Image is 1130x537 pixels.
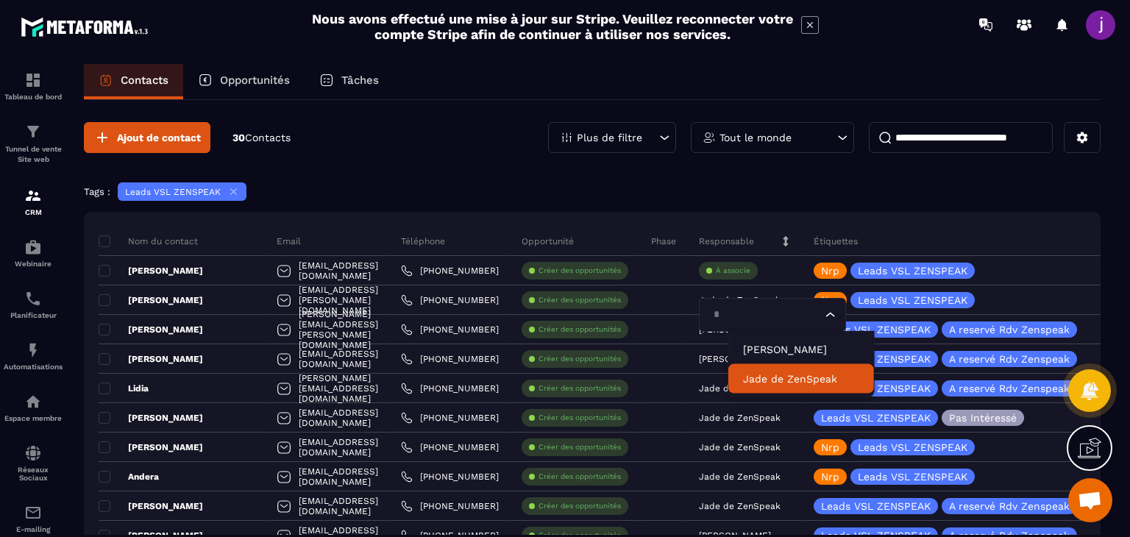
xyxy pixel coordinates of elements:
p: Créer des opportunités [539,442,621,452]
p: Jade de ZenSpeak [699,472,781,482]
p: Jade de ZenSpeak [699,295,781,305]
p: Pas Intéressé [949,413,1017,423]
p: Webinaire [4,260,63,268]
p: Jade de ZenSpeak [699,413,781,423]
p: Opportunité [522,235,574,247]
p: Tableau de bord [4,93,63,101]
p: [PERSON_NAME] [99,324,203,335]
p: Nrp [821,472,839,482]
p: Andera [99,471,159,483]
a: schedulerschedulerPlanificateur [4,279,63,330]
p: Leads VSL ZENSPEAK [858,472,967,482]
p: Leads VSL ZENSPEAK [821,354,931,364]
a: Contacts [84,64,183,99]
span: Ajout de contact [117,130,201,145]
p: Jade de ZenSpeak [699,383,781,394]
p: Créer des opportunités [539,266,621,276]
p: [PERSON_NAME] [99,500,203,512]
p: Jade de ZenSpeak [699,442,781,452]
p: Tags : [84,186,110,197]
p: Leads VSL ZENSPEAK [821,383,931,394]
a: automationsautomationsEspace membre [4,382,63,433]
img: formation [24,123,42,141]
span: Contacts [245,132,291,143]
p: A reservé Rdv Zenspeak [949,354,1070,364]
a: automationsautomationsWebinaire [4,227,63,279]
p: Nrp [821,266,839,276]
p: E-mailing [4,525,63,533]
a: [PHONE_NUMBER] [401,412,499,424]
p: Jade de ZenSpeak [743,371,859,386]
p: Nrp [821,295,839,305]
p: Leads VSL ZENSPEAK [858,266,967,276]
p: Créer des opportunités [539,413,621,423]
img: automations [24,341,42,359]
div: Search for option [699,298,846,332]
p: Email [277,235,301,247]
p: [PERSON_NAME] [99,294,203,306]
p: Contacts [121,74,168,87]
p: Étiquettes [814,235,858,247]
a: formationformationTunnel de vente Site web [4,112,63,176]
p: Créer des opportunités [539,295,621,305]
a: [PHONE_NUMBER] [401,500,499,512]
p: Leads VSL ZENSPEAK [858,442,967,452]
p: Nom du contact [99,235,198,247]
img: scheduler [24,290,42,307]
p: A reservé Rdv Zenspeak [949,324,1070,335]
a: social-networksocial-networkRéseaux Sociaux [4,433,63,493]
p: Tâches [341,74,379,87]
a: [PHONE_NUMBER] [401,265,499,277]
a: [PHONE_NUMBER] [401,324,499,335]
p: [PERSON_NAME] [99,353,203,365]
p: Opportunités [220,74,290,87]
p: [PERSON_NAME] [99,265,203,277]
p: A reservé Rdv Zenspeak [949,501,1070,511]
p: CRM [4,208,63,216]
p: Leads VSL ZENSPEAK [125,187,221,197]
img: formation [24,187,42,205]
h2: Nous avons effectué une mise à jour sur Stripe. Veuillez reconnecter votre compte Stripe afin de ... [311,11,794,42]
p: Créer des opportunités [539,354,621,364]
p: Jeanne BARONNAT [743,342,859,357]
p: Jade de ZenSpeak [699,501,781,511]
img: email [24,504,42,522]
p: A reservé Rdv Zenspeak [949,383,1070,394]
p: Créer des opportunités [539,472,621,482]
button: Ajout de contact [84,122,210,153]
p: Lidia [99,383,149,394]
a: [PHONE_NUMBER] [401,441,499,453]
a: formationformationCRM [4,176,63,227]
a: [PHONE_NUMBER] [401,353,499,365]
p: Espace membre [4,414,63,422]
p: Leads VSL ZENSPEAK [821,324,931,335]
a: Tâches [305,64,394,99]
p: Phase [651,235,676,247]
p: Leads VSL ZENSPEAK [821,501,931,511]
p: Tout le monde [719,132,792,143]
a: [PHONE_NUMBER] [401,383,499,394]
p: Planificateur [4,311,63,319]
div: Ouvrir le chat [1068,478,1112,522]
a: Opportunités [183,64,305,99]
img: automations [24,393,42,410]
img: automations [24,238,42,256]
p: [PERSON_NAME] [99,441,203,453]
p: Responsable [699,235,754,247]
img: social-network [24,444,42,462]
p: Créer des opportunités [539,324,621,335]
p: Leads VSL ZENSPEAK [821,413,931,423]
img: logo [21,13,153,40]
p: Tunnel de vente Site web [4,144,63,165]
p: Automatisations [4,363,63,371]
img: formation [24,71,42,89]
p: Créer des opportunités [539,383,621,394]
p: Réseaux Sociaux [4,466,63,482]
a: [PHONE_NUMBER] [401,471,499,483]
input: Search for option [708,307,822,323]
p: À associe [716,266,750,276]
p: [PERSON_NAME] [99,412,203,424]
a: formationformationTableau de bord [4,60,63,112]
a: [PHONE_NUMBER] [401,294,499,306]
p: 30 [232,131,291,145]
